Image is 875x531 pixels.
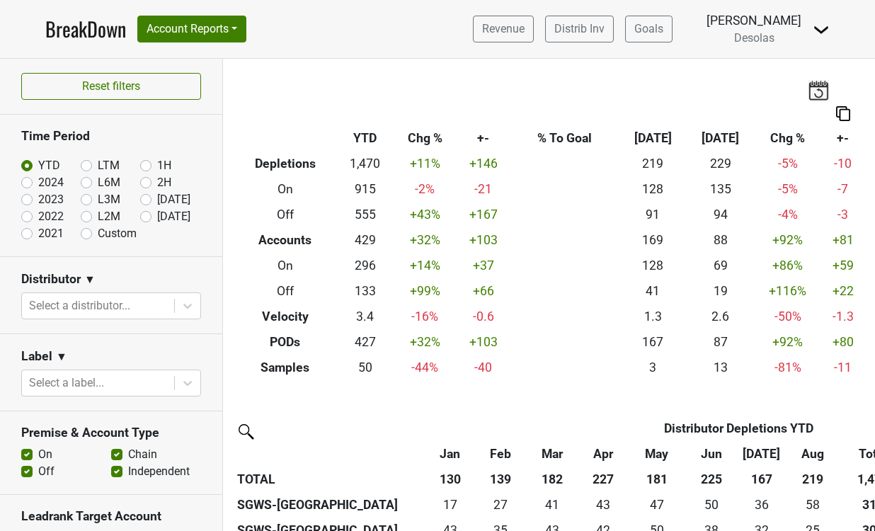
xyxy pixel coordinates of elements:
th: Accounts [234,228,337,253]
td: 169 [619,228,687,253]
label: [DATE] [157,191,190,208]
th: Aug: activate to sort column ascending [785,441,840,467]
th: On [234,253,337,279]
td: +81 [822,228,864,253]
label: Custom [98,225,137,242]
th: SGWS-[GEOGRAPHIC_DATA] [234,492,425,518]
div: 47 [631,496,682,514]
td: 555 [337,202,394,228]
label: L3M [98,191,120,208]
label: [DATE] [157,208,190,225]
td: -4 % [754,202,821,228]
td: 1,470 [337,152,394,177]
th: On [234,177,337,202]
td: 219 [619,152,687,177]
td: 2.6 [687,304,754,329]
th: 139 [476,467,526,492]
th: 182 [525,467,579,492]
label: Off [38,463,55,480]
td: +80 [822,329,864,355]
td: -10 [822,152,864,177]
label: LTM [98,157,120,174]
th: Feb: activate to sort column ascending [476,441,526,467]
td: 3.4 [337,304,394,329]
td: +92 % [754,329,821,355]
td: +116 % [754,278,821,304]
td: 27 [476,492,526,518]
a: Distrib Inv [545,16,614,42]
div: 41 [529,496,576,514]
td: 94 [687,202,754,228]
th: Jan: activate to sort column ascending [425,441,476,467]
th: [DATE] [619,126,687,152]
div: 27 [479,496,522,514]
td: -7 [822,177,864,202]
td: -81 % [754,355,821,380]
a: BreakDown [45,14,126,44]
a: Goals [625,16,673,42]
td: 427 [337,329,394,355]
td: -2 % [394,177,457,202]
td: 3 [619,355,687,380]
td: 167 [619,329,687,355]
td: 58 [785,492,840,518]
td: +43 % [394,202,457,228]
h3: Leadrank Target Account [21,509,201,524]
div: 36 [741,496,782,514]
td: 40.667 [525,492,579,518]
th: PODs [234,329,337,355]
td: +66 [457,278,510,304]
label: 2H [157,174,171,191]
th: 181 [628,467,686,492]
td: +86 % [754,253,821,279]
td: 128 [619,253,687,279]
td: -16 % [394,304,457,329]
th: 167 [738,467,786,492]
td: 429 [337,228,394,253]
td: -11 [822,355,864,380]
td: -3 [822,202,864,228]
label: Independent [128,463,190,480]
label: 2024 [38,174,64,191]
th: TOTAL [234,467,425,492]
img: Dropdown Menu [813,21,830,38]
th: [DATE] [687,126,754,152]
td: 19 [687,278,754,304]
span: ▼ [56,348,67,365]
label: 2023 [38,191,64,208]
td: 128 [619,177,687,202]
td: +32 % [394,329,457,355]
td: 91 [619,202,687,228]
h3: Time Period [21,129,201,144]
th: Mar: activate to sort column ascending [525,441,579,467]
th: Jun: activate to sort column ascending [686,441,738,467]
a: Revenue [473,16,534,42]
th: Chg % [754,126,821,152]
td: 88 [687,228,754,253]
th: +- [457,126,510,152]
td: -5 % [754,152,821,177]
td: -44 % [394,355,457,380]
label: On [38,446,52,463]
label: Chain [128,446,157,463]
td: -50 % [754,304,821,329]
td: 50 [686,492,738,518]
td: -21 [457,177,510,202]
th: 225 [686,467,738,492]
div: 50 [690,496,734,514]
td: +59 [822,253,864,279]
td: +167 [457,202,510,228]
th: 227 [579,467,627,492]
button: Reset filters [21,73,201,100]
div: 58 [789,496,836,514]
td: 13 [687,355,754,380]
th: Apr: activate to sort column ascending [579,441,627,467]
div: 43 [583,496,624,514]
th: Jul: activate to sort column ascending [738,441,786,467]
th: Depletions [234,152,337,177]
td: +11 % [394,152,457,177]
span: Desolas [734,31,774,45]
td: -5 % [754,177,821,202]
td: 296 [337,253,394,279]
th: 219 [785,467,840,492]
